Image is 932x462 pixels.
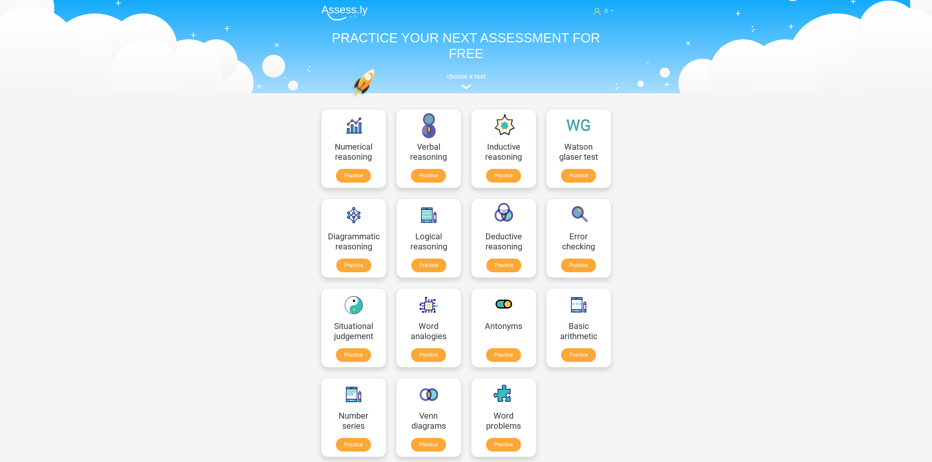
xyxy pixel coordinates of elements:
[486,438,521,452] a: Practice
[316,30,616,61] h1: PRACTICE YOUR NEXT ASSESSMENT FOR FREE
[316,72,616,80] h5: choose a test
[411,438,446,452] a: Practice
[561,169,596,183] a: Practice
[561,348,596,362] a: Practice
[336,169,371,183] a: Practice
[486,348,521,362] a: Practice
[604,8,608,14] span: D
[411,259,446,272] a: Practice
[336,348,371,362] a: Practice
[336,438,371,452] a: Practice
[316,72,616,90] a: choose a test
[352,69,400,128] img: practice
[411,348,446,362] a: Practice
[321,5,368,21] img: Assessly
[591,7,616,15] a: D
[336,259,371,272] a: Practice
[561,259,596,272] a: Practice
[461,84,471,89] img: assessment
[486,169,521,183] a: Practice
[411,169,446,183] a: Practice
[486,259,521,272] a: Practice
